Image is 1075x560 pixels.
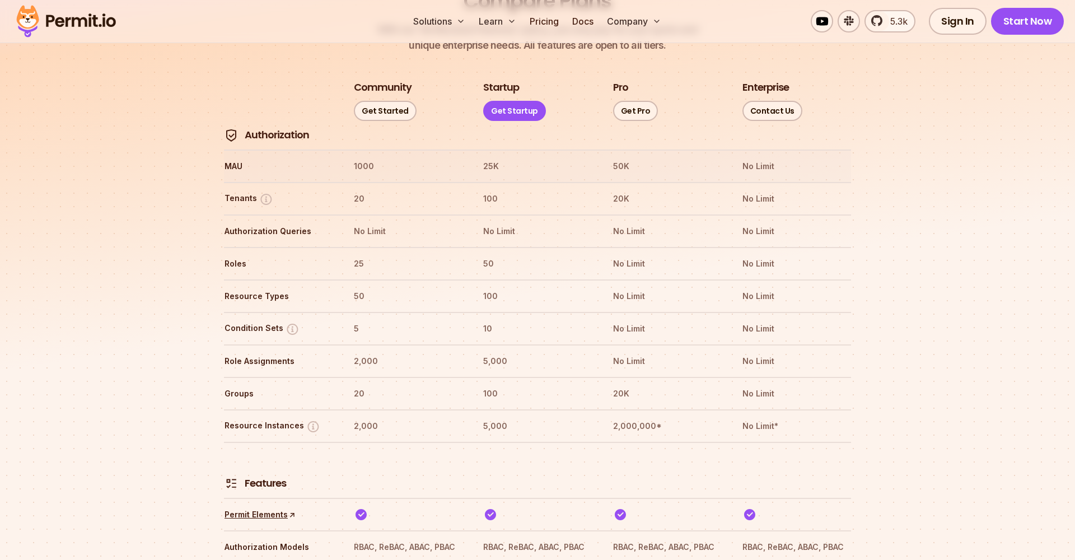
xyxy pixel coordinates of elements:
[224,222,333,240] th: Authorization Queries
[353,417,462,435] th: 2,000
[613,538,722,556] th: RBAC, ReBAC, ABAC, PBAC
[353,287,462,305] th: 50
[613,320,722,338] th: No Limit
[483,190,592,208] th: 100
[568,10,598,32] a: Docs
[613,385,722,403] th: 20K
[483,287,592,305] th: 100
[613,157,722,175] th: 50K
[225,509,296,520] a: Permit Elements↑
[245,477,286,491] h4: Features
[224,538,333,556] th: Authorization Models
[525,10,563,32] a: Pricing
[353,190,462,208] th: 20
[613,287,722,305] th: No Limit
[225,419,320,433] button: Resource Instances
[483,320,592,338] th: 10
[483,417,592,435] th: 5,000
[225,192,273,206] button: Tenants
[354,81,412,95] h3: Community
[225,129,238,142] img: Authorization
[742,157,851,175] th: No Limit
[742,352,851,370] th: No Limit
[224,157,333,175] th: MAU
[613,255,722,273] th: No Limit
[245,128,309,142] h4: Authorization
[884,15,908,28] span: 5.3k
[353,222,462,240] th: No Limit
[613,222,722,240] th: No Limit
[353,385,462,403] th: 20
[225,477,238,490] img: Features
[224,255,333,273] th: Roles
[483,81,519,95] h3: Startup
[742,81,789,95] h3: Enterprise
[742,417,851,435] th: No Limit*
[483,157,592,175] th: 25K
[742,190,851,208] th: No Limit
[353,538,462,556] th: RBAC, ReBAC, ABAC, PBAC
[224,352,333,370] th: Role Assignments
[483,101,546,121] a: Get Startup
[742,538,851,556] th: RBAC, ReBAC, ABAC, PBAC
[224,287,333,305] th: Resource Types
[483,255,592,273] th: 50
[224,385,333,403] th: Groups
[483,538,592,556] th: RBAC, ReBAC, ABAC, PBAC
[864,10,915,32] a: 5.3k
[483,352,592,370] th: 5,000
[929,8,987,35] a: Sign In
[353,320,462,338] th: 5
[225,322,300,336] button: Condition Sets
[613,190,722,208] th: 20K
[11,2,121,40] img: Permit logo
[602,10,666,32] button: Company
[613,81,628,95] h3: Pro
[354,101,417,121] a: Get Started
[613,352,722,370] th: No Limit
[409,10,470,32] button: Solutions
[353,255,462,273] th: 25
[613,101,658,121] a: Get Pro
[742,255,851,273] th: No Limit
[742,320,851,338] th: No Limit
[742,385,851,403] th: No Limit
[742,101,802,121] a: Contact Us
[474,10,521,32] button: Learn
[353,157,462,175] th: 1000
[613,417,722,435] th: 2,000,000*
[991,8,1064,35] a: Start Now
[742,222,851,240] th: No Limit
[483,385,592,403] th: 100
[285,508,298,521] span: ↑
[483,222,592,240] th: No Limit
[742,287,851,305] th: No Limit
[353,352,462,370] th: 2,000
